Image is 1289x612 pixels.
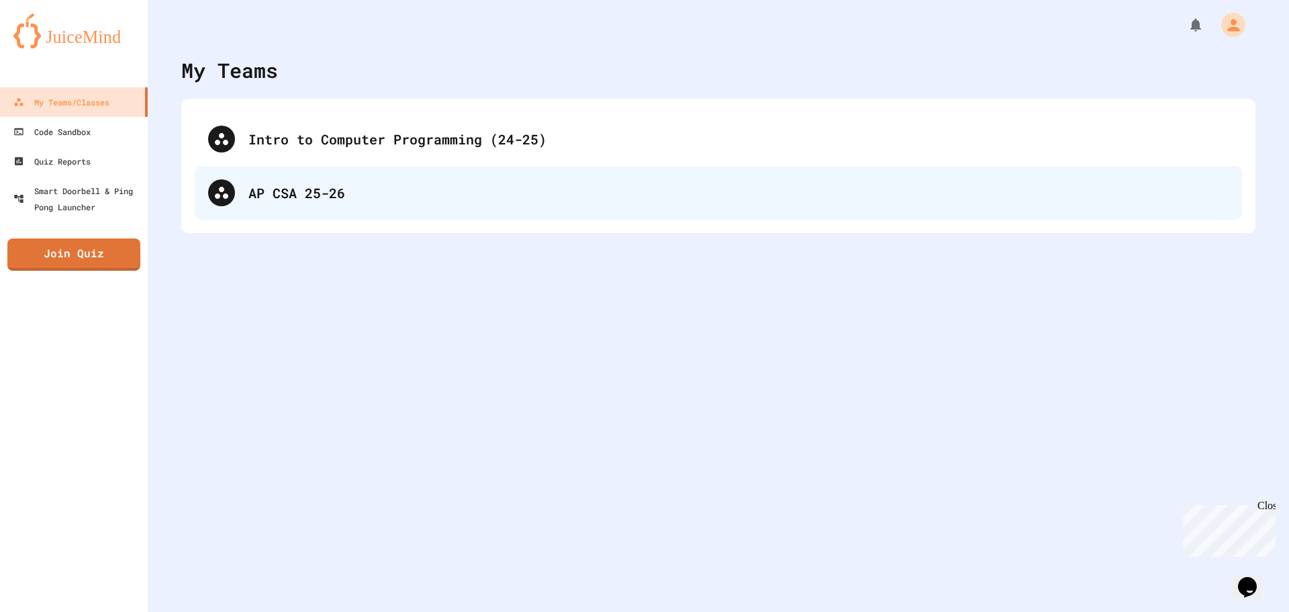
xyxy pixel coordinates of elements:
div: AP CSA 25-26 [195,166,1242,220]
div: Intro to Computer Programming (24-25) [195,112,1242,166]
img: logo-orange.svg [13,13,134,48]
iframe: chat widget [1178,500,1276,557]
div: Quiz Reports [13,153,91,169]
div: Intro to Computer Programming (24-25) [248,129,1229,149]
div: Smart Doorbell & Ping Pong Launcher [13,183,142,215]
div: Code Sandbox [13,124,91,140]
div: AP CSA 25-26 [248,183,1229,203]
iframe: chat widget [1233,558,1276,599]
div: Chat with us now!Close [5,5,93,85]
div: My Account [1207,9,1249,40]
a: Join Quiz [7,238,140,271]
div: My Notifications [1163,13,1207,36]
div: My Teams/Classes [13,94,109,110]
div: My Teams [181,55,278,85]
